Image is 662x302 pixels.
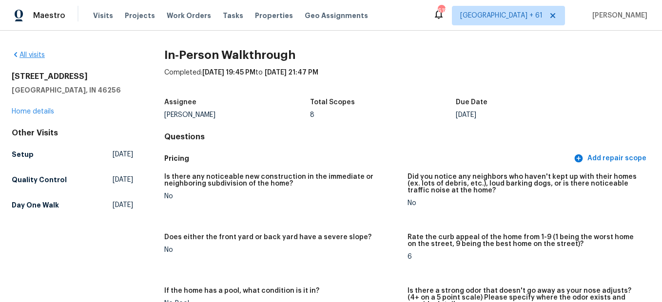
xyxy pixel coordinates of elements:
[305,11,368,20] span: Geo Assignments
[167,11,211,20] span: Work Orders
[438,6,445,16] div: 615
[164,173,399,187] h5: Is there any noticeable new construction in the immediate or neighboring subdivision of the home?
[113,175,133,185] span: [DATE]
[12,108,54,115] a: Home details
[33,11,65,20] span: Maestro
[164,287,319,294] h5: If the home has a pool, what condition is it in?
[164,99,196,106] h5: Assignee
[12,200,59,210] h5: Day One Walk
[408,253,643,260] div: 6
[572,150,650,168] button: Add repair scope
[12,128,133,138] div: Other Visits
[113,150,133,159] span: [DATE]
[310,99,355,106] h5: Total Scopes
[408,200,643,207] div: No
[164,50,650,60] h2: In-Person Walkthrough
[12,175,67,185] h5: Quality Control
[164,153,572,164] h5: Pricing
[576,152,646,165] span: Add repair scope
[408,234,643,247] h5: Rate the curb appeal of the home from 1-9 (1 being the worst home on the street, 9 being the best...
[12,196,133,214] a: Day One Walk[DATE]
[12,171,133,189] a: Quality Control[DATE]
[12,72,133,81] h2: [STREET_ADDRESS]
[12,52,45,58] a: All visits
[164,68,650,93] div: Completed: to
[125,11,155,20] span: Projects
[456,112,602,118] div: [DATE]
[202,69,255,76] span: [DATE] 19:45 PM
[460,11,543,20] span: [GEOGRAPHIC_DATA] + 61
[113,200,133,210] span: [DATE]
[93,11,113,20] span: Visits
[588,11,647,20] span: [PERSON_NAME]
[456,99,487,106] h5: Due Date
[164,193,399,200] div: No
[164,246,399,253] div: No
[164,234,371,241] h5: Does either the front yard or back yard have a severe slope?
[12,146,133,163] a: Setup[DATE]
[265,69,318,76] span: [DATE] 21:47 PM
[164,112,310,118] div: [PERSON_NAME]
[310,112,456,118] div: 8
[255,11,293,20] span: Properties
[408,173,643,194] h5: Did you notice any neighbors who haven't kept up with their homes (ex. lots of debris, etc.), lou...
[223,12,243,19] span: Tasks
[12,150,34,159] h5: Setup
[164,132,650,142] h4: Questions
[12,85,133,95] h5: [GEOGRAPHIC_DATA], IN 46256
